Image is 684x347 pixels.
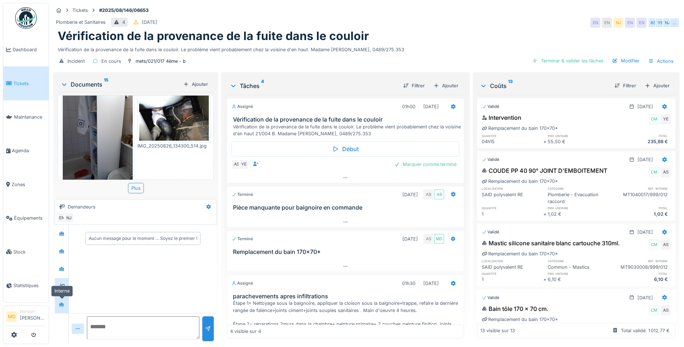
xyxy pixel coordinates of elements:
div: AS [648,18,658,28]
div: 6,10 € [609,276,671,283]
div: Coûts [480,82,609,90]
div: MD [434,234,444,244]
a: Agenda [3,134,49,167]
div: 235,88 € [609,138,671,145]
div: 1 [482,211,543,218]
div: 04h15 [482,138,543,145]
div: AS [661,240,671,250]
div: AS [231,159,242,170]
sup: 13 [508,82,513,90]
div: Validé [482,157,499,163]
div: Plomberie et Sanitaires [56,19,106,26]
div: Vérification de la provenance de la fuite dans le couloir. Le problème vient probablement chez la... [233,123,461,137]
h6: prix unitaire [548,133,609,138]
div: [DATE] [423,103,439,110]
div: Bain tôle 170 x 70 cm. [482,304,548,313]
a: Tickets [3,66,49,100]
h6: catégorie [548,259,609,263]
div: Aucun message pour le moment … Soyez le premier ! [89,235,197,242]
div: NJ [613,18,623,28]
a: Maintenance [3,100,49,134]
div: Validé [482,295,499,301]
div: Plomberie - Evacuation raccord [548,191,609,205]
div: [DATE] [423,280,439,287]
a: Statistiques [3,269,49,302]
div: Tickets [72,7,88,14]
div: Interne [51,286,73,296]
div: [DATE] [637,156,653,163]
sup: 15 [104,80,109,89]
div: Total validé: 1 012,77 € [621,327,670,334]
div: CM [649,114,659,124]
div: 4 [122,19,125,26]
div: 01h00 [402,103,415,110]
div: AS [423,234,433,244]
div: 1 [482,276,543,283]
div: Manager [20,309,46,314]
div: Demandeurs [68,203,96,210]
a: Zones [3,168,49,201]
div: EN [602,18,612,28]
img: pfhicc7gpanwwyhs0i49te0lkn3q [139,88,209,141]
div: Validé [482,229,499,235]
div: Terminé [231,236,253,242]
div: CM [649,167,659,177]
div: EN [636,18,647,28]
div: 01h30 [402,280,415,287]
div: En cours [101,58,121,65]
div: [DATE] [402,191,418,198]
div: 4 visible sur 4 [230,328,261,335]
span: Maintenance [14,114,46,120]
div: Incident [67,58,85,65]
div: [DATE] [637,294,653,301]
span: Zones [12,181,46,188]
div: 55,50 € [548,138,609,145]
a: Stock [3,235,49,268]
div: SAID polyvalent RE [482,264,543,271]
h3: Vérification de la provenance de la fuite dans le couloir [233,116,461,123]
li: [PERSON_NAME] [20,309,46,324]
div: [DATE] [637,229,653,236]
div: NJ [662,18,672,28]
div: AB [434,189,444,199]
div: [DATE] [402,236,418,242]
strong: #2025/08/146/06653 [96,7,151,14]
h6: localisation [482,259,543,263]
div: Commun - Mastics [548,264,609,271]
h3: parachevements apres infiltrations [233,293,461,300]
div: Assigné [231,280,253,286]
span: Stock [13,249,46,255]
h6: localisation [482,186,543,191]
div: EN [590,18,600,28]
div: [DATE] [142,19,157,26]
a: Dashboard [3,33,49,66]
div: Remplacement du bain 170x70* [482,178,558,185]
img: ovzp0dg0zegjvteooqb6xlpogob6 [63,88,133,181]
h3: Pièce manquante pour baignoire en commande [233,204,461,211]
div: 13 visible sur 13 [480,327,515,334]
h6: catégorie [548,186,609,191]
div: Documents [61,80,180,89]
div: Étape 1= Nettoyage sous la baignoire, appliquer la cloison sous la baignoire+trappe, refaire la d... [233,300,461,341]
a: MD Manager[PERSON_NAME] [6,309,46,326]
div: × [543,276,548,283]
span: Tickets [13,80,46,87]
div: SAID polyvalent RE [482,191,543,205]
div: 6,10 € [548,276,609,283]
div: Validé [482,104,499,110]
div: Actions [645,56,677,66]
img: Badge_color-CXgf-gQk.svg [15,7,37,29]
div: AB [423,189,433,199]
h6: ref. interne [609,186,671,191]
div: EN [57,213,67,223]
h6: ref. interne [609,259,671,263]
div: COUDE PP 40 90° JOINT D'EMBOITEMENT [482,166,607,175]
div: Assigné [231,104,253,110]
h6: prix unitaire [548,271,609,276]
div: IMG_20250826_134300_514.jpg [137,142,211,149]
div: MT1040017/999/012 [609,191,671,205]
div: Terminer & valider les tâches [529,56,606,66]
span: Équipements [14,215,46,221]
h6: total [609,271,671,276]
h6: prix unitaire [548,206,609,210]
